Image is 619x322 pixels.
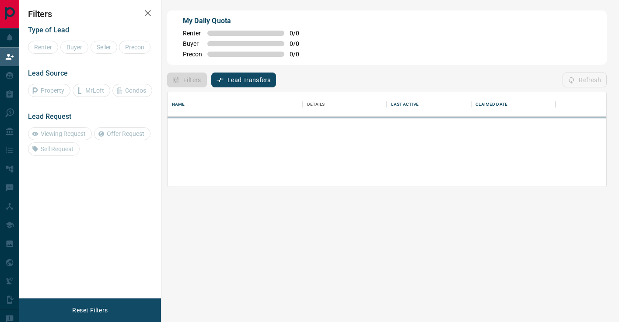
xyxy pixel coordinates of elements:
span: Precon [183,51,202,58]
span: Type of Lead [28,26,69,34]
div: Name [168,92,303,117]
div: Details [307,92,325,117]
button: Reset Filters [66,303,113,318]
span: 0 / 0 [290,30,309,37]
div: Last Active [387,92,471,117]
button: Lead Transfers [211,73,276,87]
span: Lead Request [28,112,71,121]
div: Claimed Date [476,92,507,117]
span: Buyer [183,40,202,47]
span: 0 / 0 [290,51,309,58]
span: 0 / 0 [290,40,309,47]
div: Name [172,92,185,117]
div: Details [303,92,387,117]
p: My Daily Quota [183,16,309,26]
h2: Filters [28,9,152,19]
span: Renter [183,30,202,37]
div: Last Active [391,92,418,117]
span: Lead Source [28,69,68,77]
div: Claimed Date [471,92,556,117]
